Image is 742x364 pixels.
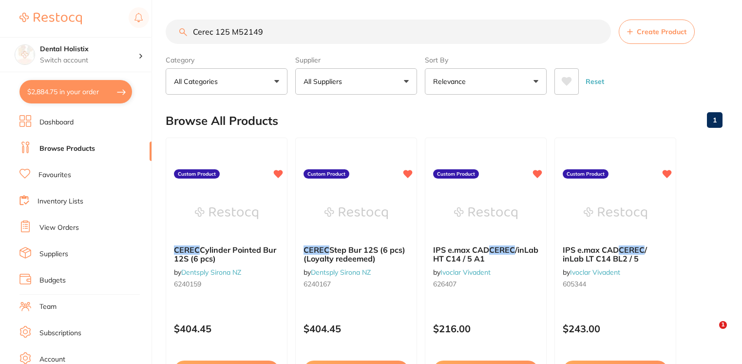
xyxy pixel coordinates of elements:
[166,20,611,44] input: Search Products
[304,323,409,334] p: $404.45
[433,77,470,86] p: Relevance
[304,245,405,263] span: Step Bur 12S (6 pcs) (Loyalty redeemed)
[433,245,538,263] span: /inLab HT C14 / 5 A1
[311,268,371,277] a: Dentsply Sirona NZ
[425,68,547,95] button: Relevance
[425,56,547,64] label: Sort By
[166,114,278,128] h2: Browse All Products
[40,44,138,54] h4: Dental Holistix
[563,323,668,334] p: $243.00
[563,245,619,255] span: IPS e.max CAD
[174,323,279,334] p: $404.45
[181,268,241,277] a: Dentsply Sirona NZ
[563,280,586,288] span: 605344
[454,189,517,238] img: IPS e.max CAD CEREC /inLab HT C14 / 5 A1
[19,13,82,24] img: Restocq Logo
[39,328,81,338] a: Subscriptions
[570,268,620,277] a: Ivoclar Vivadent
[295,68,417,95] button: All Suppliers
[174,245,200,255] em: CEREC
[584,189,647,238] img: IPS e.max CAD CEREC / inLab LT C14 BL2 / 5
[433,245,489,255] span: IPS e.max CAD
[707,110,723,130] a: 1
[174,245,276,263] span: Cylinder Pointed Bur 12S (6 pcs)
[563,245,647,263] span: / inLab LT C14 BL2 / 5
[433,245,538,263] b: IPS e.max CAD CEREC /inLab HT C14 / 5 A1
[440,268,491,277] a: Ivoclar Vivadent
[433,323,538,334] p: $216.00
[166,56,287,64] label: Category
[304,77,346,86] p: All Suppliers
[39,302,57,312] a: Team
[699,321,723,344] iframe: Intercom live chat
[304,245,409,263] b: CEREC Step Bur 12S (6 pcs) (Loyalty redeemed)
[295,56,417,64] label: Supplier
[719,321,727,329] span: 1
[433,169,479,179] label: Custom Product
[637,28,686,36] span: Create Product
[433,280,457,288] span: 626407
[304,245,329,255] em: CEREC
[19,80,132,103] button: $2,884.75 in your order
[563,245,668,263] b: IPS e.max CAD CEREC / inLab LT C14 BL2 / 5
[174,77,222,86] p: All Categories
[38,197,83,206] a: Inventory Lists
[304,268,371,277] span: by
[619,20,695,44] button: Create Product
[583,68,607,95] button: Reset
[166,68,287,95] button: All Categories
[619,245,645,255] em: CEREC
[15,45,35,64] img: Dental Holistix
[19,7,82,30] a: Restocq Logo
[324,189,388,238] img: CEREC Step Bur 12S (6 pcs) (Loyalty redeemed)
[174,280,201,288] span: 6240159
[39,276,66,285] a: Budgets
[39,223,79,233] a: View Orders
[40,56,138,65] p: Switch account
[563,169,609,179] label: Custom Product
[39,118,74,127] a: Dashboard
[433,268,491,277] span: by
[304,280,331,288] span: 6240167
[563,268,620,277] span: by
[39,249,68,259] a: Suppliers
[174,268,241,277] span: by
[174,169,220,179] label: Custom Product
[38,170,71,180] a: Favourites
[195,189,258,238] img: CEREC Cylinder Pointed Bur 12S (6 pcs)
[174,245,279,263] b: CEREC Cylinder Pointed Bur 12S (6 pcs)
[39,144,95,154] a: Browse Products
[304,169,349,179] label: Custom Product
[489,245,515,255] em: CEREC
